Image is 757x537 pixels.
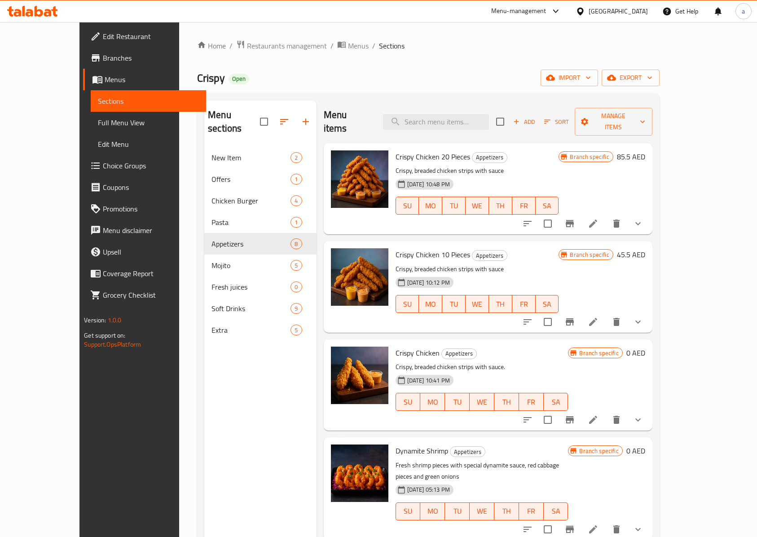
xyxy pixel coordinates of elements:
[91,112,206,133] a: Full Menu View
[517,409,538,431] button: sort-choices
[396,295,419,313] button: SU
[469,298,485,311] span: WE
[396,197,419,215] button: SU
[541,70,598,86] button: import
[466,295,489,313] button: WE
[291,304,301,313] span: 9
[247,40,327,51] span: Restaurants management
[83,284,206,306] a: Grocery Checklist
[103,203,199,214] span: Promotions
[423,199,439,212] span: MO
[472,152,507,163] span: Appetizers
[211,217,290,228] span: Pasta
[576,349,622,357] span: Branch specific
[404,180,453,189] span: [DATE] 10:48 PM
[544,117,569,127] span: Sort
[627,409,649,431] button: show more
[197,40,660,52] nav: breadcrumb
[424,396,441,409] span: MO
[472,250,507,261] div: Appetizers
[539,199,555,212] span: SA
[211,325,290,335] div: Extra
[606,311,627,333] button: delete
[103,182,199,193] span: Coupons
[291,326,301,335] span: 5
[449,396,466,409] span: TU
[103,53,199,63] span: Branches
[98,139,199,150] span: Edit Menu
[396,444,448,458] span: Dynamite Shrimp
[512,117,536,127] span: Add
[204,190,316,211] div: Chicken Burger4
[404,376,453,385] span: [DATE] 10:41 PM
[466,197,489,215] button: WE
[542,115,571,129] button: Sort
[538,115,575,129] span: Sort items
[494,502,519,520] button: TH
[91,90,206,112] a: Sections
[588,414,599,425] a: Edit menu item
[291,197,301,205] span: 4
[582,110,645,133] span: Manage items
[236,40,327,52] a: Restaurants management
[211,152,290,163] span: New Item
[290,195,302,206] div: items
[211,174,290,185] div: Offers
[559,409,581,431] button: Branch-specific-item
[331,248,388,306] img: Crispy Chicken 10 Pieces
[559,213,581,234] button: Branch-specific-item
[83,69,206,90] a: Menus
[400,505,417,518] span: SU
[633,317,643,327] svg: Show Choices
[103,225,199,236] span: Menu disclaimer
[617,150,645,163] h6: 85.5 AED
[204,276,316,298] div: Fresh juices0
[291,218,301,227] span: 1
[197,68,225,88] span: Crispy
[290,217,302,228] div: items
[396,502,421,520] button: SU
[324,108,372,135] h2: Menu items
[211,282,290,292] span: Fresh juices
[742,6,745,16] span: a
[633,218,643,229] svg: Show Choices
[547,505,565,518] span: SA
[204,211,316,233] div: Pasta1
[290,238,302,249] div: items
[617,248,645,261] h6: 45.5 AED
[379,40,405,51] span: Sections
[419,197,442,215] button: MO
[633,414,643,425] svg: Show Choices
[396,264,559,275] p: Crispy, breaded chicken strips with sauce
[602,70,660,86] button: export
[83,176,206,198] a: Coupons
[211,303,290,314] span: Soft Drinks
[290,325,302,335] div: items
[489,197,512,215] button: TH
[83,47,206,69] a: Branches
[211,238,290,249] div: Appetizers
[517,213,538,234] button: sort-choices
[498,505,515,518] span: TH
[498,396,515,409] span: TH
[91,133,206,155] a: Edit Menu
[290,152,302,163] div: items
[291,175,301,184] span: 1
[229,74,249,84] div: Open
[449,505,466,518] span: TU
[83,26,206,47] a: Edit Restaurant
[544,393,568,411] button: SA
[420,502,445,520] button: MO
[197,40,226,51] a: Home
[626,445,645,457] h6: 0 AED
[538,214,557,233] span: Select to update
[450,446,485,457] div: Appetizers
[84,314,106,326] span: Version:
[103,246,199,257] span: Upsell
[519,393,544,411] button: FR
[419,295,442,313] button: MO
[103,160,199,171] span: Choice Groups
[83,220,206,241] a: Menu disclaimer
[83,263,206,284] a: Coverage Report
[204,255,316,276] div: Mojito5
